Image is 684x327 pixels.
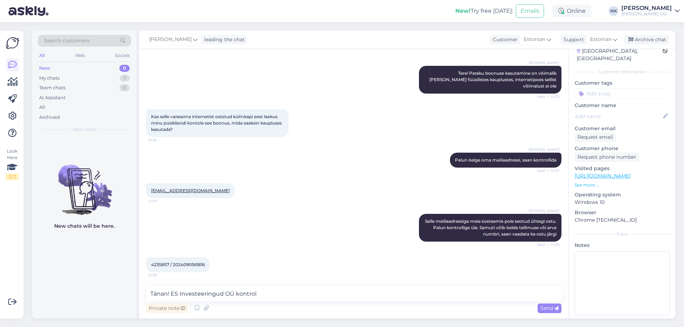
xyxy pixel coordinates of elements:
p: Visited pages [575,165,670,172]
input: Add name [575,112,662,120]
div: Customer [490,36,518,43]
div: All [39,104,45,111]
div: Team chats [39,84,66,91]
div: New [39,65,50,72]
textarea: Tänan! ES Investeeringud OÜ kontrol [146,286,561,301]
div: [GEOGRAPHIC_DATA], [GEOGRAPHIC_DATA] [577,47,663,62]
span: 12:37 [148,199,175,204]
div: Online [553,5,591,17]
div: 0 [119,65,130,72]
span: Estonian [590,36,612,43]
span: Estonian [524,36,545,43]
p: Notes [575,242,670,249]
div: Request phone number [575,152,639,162]
span: [PERSON_NAME] [529,208,559,213]
div: Archived [39,114,60,121]
span: 12:36 [148,137,175,143]
div: AI Assistant [39,94,66,101]
span: Seen ✓ 12:33 [533,94,559,99]
div: My chats [39,75,59,82]
p: Browser [575,209,670,216]
span: [PERSON_NAME] [149,36,192,43]
div: 0 [119,84,130,91]
p: Chrome [TECHNICAL_ID] [575,216,670,224]
a: [PERSON_NAME][PERSON_NAME] OÜ [621,5,680,17]
div: 7 [120,75,130,82]
span: Kas selle varasema internetist ostetud külmkapi eest laekus minu püsikliendi kontole see boonus, ... [151,114,283,132]
div: [PERSON_NAME] OÜ [621,11,672,17]
p: See more ... [575,182,670,188]
div: Archive chat [624,35,669,44]
span: Tere! Paraku boonuse kasutamine on võimalik [PERSON_NAME] füüsilistes kauplustes, internetipoes s... [429,70,558,89]
div: Customer information [575,69,670,75]
img: Askly Logo [6,36,19,50]
span: Palun öelge oma meiliaadressi, saan kontrollida [455,157,556,163]
p: Customer name [575,102,670,109]
span: Selle meiliaadressiga meie süsteemis pole seotud ühtegi ostu. Palun kontrollige üle. Samuti võib ... [425,218,558,237]
div: Extra [575,231,670,237]
div: [PERSON_NAME] [621,5,672,11]
span: [PERSON_NAME] [529,60,559,65]
div: Look Here [6,148,19,180]
button: Emails [516,4,544,18]
div: leading the chat [201,36,245,43]
div: Request email [575,132,616,142]
img: No chats [32,152,137,216]
span: 4235857 / 2024090561816 [151,262,205,267]
p: Operating system [575,191,670,199]
span: 12:39 [148,273,175,278]
div: NK [608,6,618,16]
span: Send [540,305,559,311]
span: Search customers [44,37,89,44]
input: Add a tag [575,88,670,99]
span: New chats [73,126,96,133]
div: Try free [DATE]: [455,7,513,15]
span: Seen ✓ 12:37 [533,168,559,173]
div: Socials [114,51,131,60]
div: All [38,51,46,60]
a: [EMAIL_ADDRESS][DOMAIN_NAME] [151,188,230,193]
div: Web [74,51,86,60]
span: [PERSON_NAME] [529,147,559,152]
p: New chats will be here. [54,222,115,230]
p: Customer email [575,125,670,132]
a: [URL][DOMAIN_NAME] [575,173,631,179]
div: 2 / 3 [6,174,19,180]
div: Private note [146,304,188,313]
span: Seen ✓ 12:39 [533,242,559,247]
div: Support [561,36,584,43]
b: New! [455,7,471,14]
p: Customer tags [575,79,670,87]
p: Customer phone [575,145,670,152]
p: Windows 10 [575,199,670,206]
